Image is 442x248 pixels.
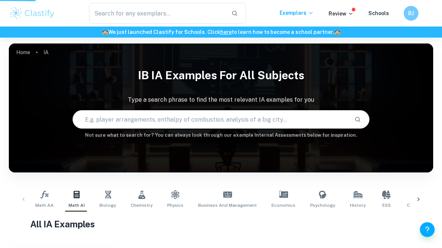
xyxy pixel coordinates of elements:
[35,202,54,209] span: Math AA
[271,202,295,209] span: Economics
[404,6,418,21] button: BJ
[99,202,116,209] span: Biology
[9,95,433,104] p: Type a search phrase to find the most relevant IA examples for you
[167,202,183,209] span: Physics
[1,28,441,36] h6: We just launched Clastify for Schools. Click to learn how to become a school partner.
[73,109,348,130] input: E.g. player arrangements, enthalpy of combustion, analysis of a big city...
[407,9,415,17] h6: BJ
[9,64,433,87] h1: IB IA examples for all subjects
[69,202,85,209] span: Math AI
[329,10,354,18] p: Review
[30,217,412,231] h1: All IA Examples
[420,222,435,237] button: Help and Feedback
[334,29,340,35] span: 🏫
[310,202,335,209] span: Psychology
[43,48,49,56] p: IA
[9,132,433,139] h6: Not sure what to search for? You can always look through our example Internal Assessments below f...
[131,202,152,209] span: Chemistry
[16,47,30,57] a: Home
[102,29,108,35] span: 🏫
[382,202,391,209] span: ESS
[351,113,364,126] button: Search
[368,10,389,16] a: Schools
[198,202,257,209] span: Business and Management
[280,9,314,17] p: Exemplars
[220,29,232,35] a: here
[89,3,225,24] input: Search for any exemplars...
[350,202,366,209] span: History
[9,6,56,21] img: Clastify logo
